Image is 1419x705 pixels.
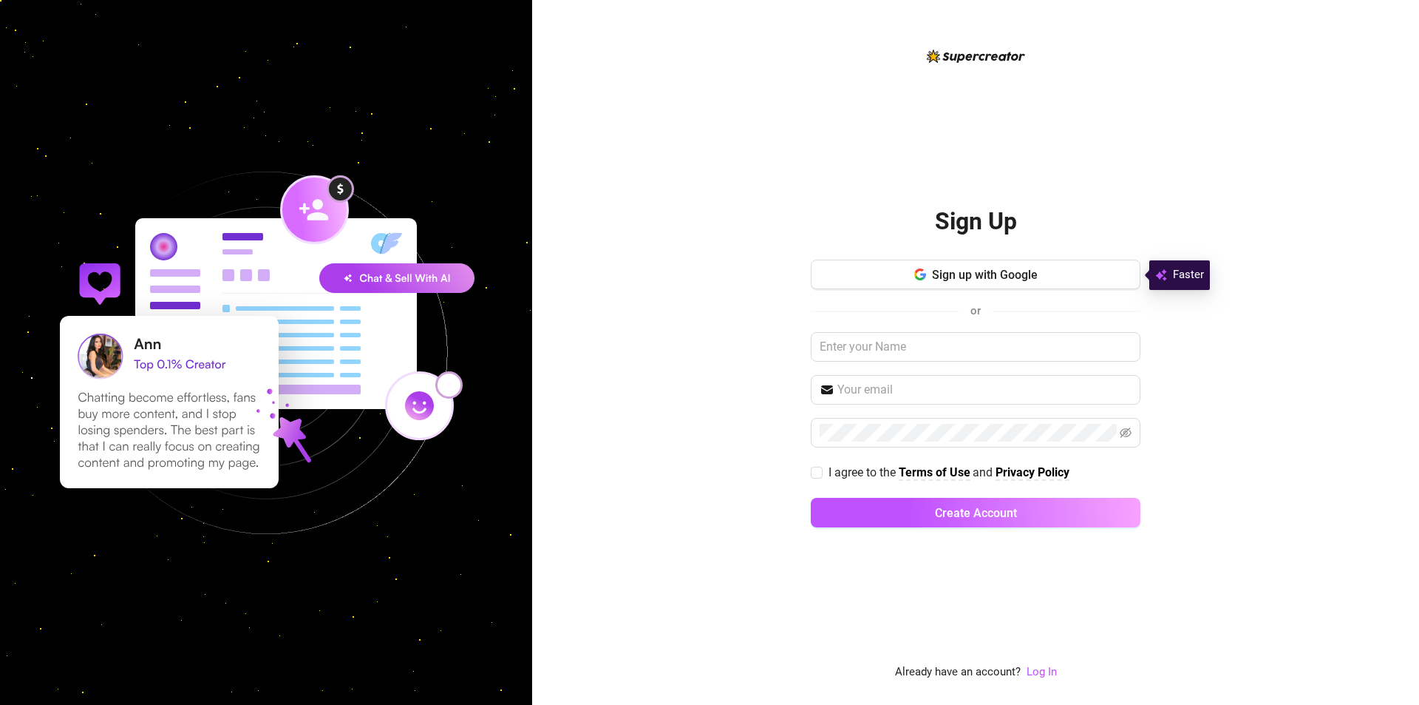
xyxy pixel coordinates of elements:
[996,465,1069,481] a: Privacy Policy
[1173,266,1204,284] span: Faster
[1027,665,1057,678] a: Log In
[973,465,996,479] span: and
[10,97,522,609] img: signup-background-D0MIrEPF.svg
[932,268,1038,282] span: Sign up with Google
[996,465,1069,479] strong: Privacy Policy
[895,664,1021,681] span: Already have an account?
[1155,266,1167,284] img: svg%3e
[837,381,1132,399] input: Your email
[811,498,1140,527] button: Create Account
[970,304,981,317] span: or
[899,465,970,479] strong: Terms of Use
[828,465,899,479] span: I agree to the
[935,206,1017,237] h2: Sign Up
[935,506,1017,520] span: Create Account
[1120,427,1132,439] span: eye-invisible
[899,465,970,481] a: Terms of Use
[1027,664,1057,681] a: Log In
[811,260,1140,289] button: Sign up with Google
[811,332,1140,362] input: Enter your Name
[927,50,1025,63] img: logo-BBDzfeDw.svg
